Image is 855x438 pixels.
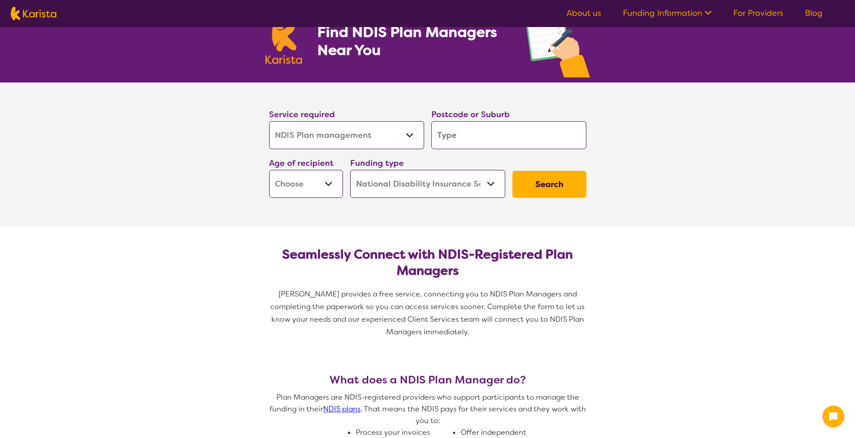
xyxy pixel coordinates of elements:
img: plan-management [524,4,590,82]
img: Karista logo [11,7,56,20]
label: Funding type [350,158,404,169]
input: Type [431,121,586,149]
button: Search [512,171,586,198]
label: Service required [269,109,335,120]
a: Funding Information [623,8,712,18]
h2: Seamlessly Connect with NDIS-Registered Plan Managers [276,246,579,279]
label: Age of recipient [269,158,334,169]
img: Karista logo [265,15,302,64]
label: Postcode or Suburb [431,109,510,120]
a: Blog [805,8,823,18]
h3: What does a NDIS Plan Manager do? [265,374,590,386]
h1: Find NDIS Plan Managers Near You [317,23,506,59]
span: [PERSON_NAME] provides a free service, connecting you to NDIS Plan Managers and completing the pa... [270,289,586,337]
a: For Providers [733,8,783,18]
p: Plan Managers are NDIS-registered providers who support participants to manage the funding in the... [265,392,590,427]
a: NDIS plans [323,404,361,414]
a: About us [567,8,601,18]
